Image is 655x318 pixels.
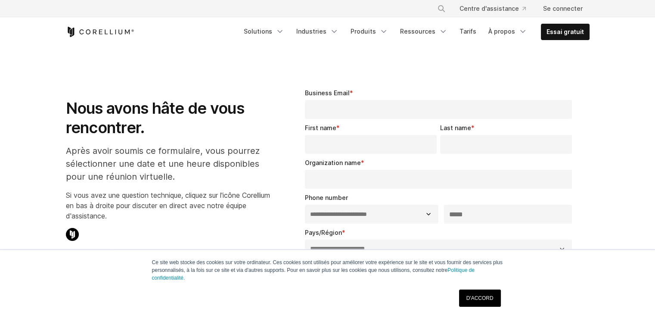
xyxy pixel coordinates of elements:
[434,1,449,16] button: Recherche
[488,28,515,35] font: À propos
[66,191,270,220] font: Si vous avez une question technique, cliquez sur l'icône Corellium en bas à droite pour discuter ...
[244,28,272,35] font: Solutions
[400,28,435,35] font: Ressources
[546,28,584,35] font: Essai gratuit
[66,146,260,182] font: Après avoir soumis ce formulaire, vous pourrez sélectionner une date et une heure disponibles pou...
[305,194,348,201] span: Phone number
[440,124,471,131] span: Last name
[351,28,376,35] font: Produits
[459,290,501,307] a: D'ACCORD
[305,159,361,166] span: Organization name
[305,89,350,97] span: Business Email
[459,28,476,35] font: Tarifs
[305,124,336,131] span: First name
[459,5,519,12] font: Centre d'assistance
[305,229,342,236] font: Pays/Région
[427,1,590,16] div: Menu de navigation
[152,267,475,281] a: Politique de confidentialité.
[66,99,244,137] font: Nous avons hâte de vous rencontrer.
[543,5,583,12] font: Se connecter
[66,228,79,241] img: Icône de discussion Corellium
[239,24,590,40] div: Menu de navigation
[152,259,503,273] font: Ce site web stocke des cookies sur votre ordinateur. Ces cookies sont utilisés pour améliorer vot...
[296,28,326,35] font: Industries
[66,27,134,37] a: Corellium Accueil
[466,295,494,301] font: D'ACCORD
